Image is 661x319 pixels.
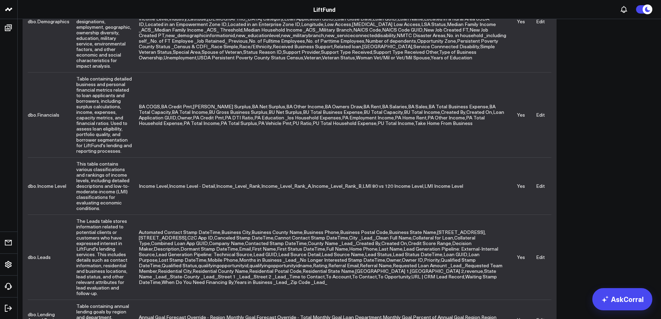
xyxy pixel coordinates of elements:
[139,257,476,269] span: Qualified Stamp DateTime
[139,183,169,189] span: ,
[466,109,492,115] span: Created On
[349,234,376,241] span: ,
[408,103,427,110] span: BA Sales
[139,15,489,27] span: Located in a Rural Area USDA ID
[342,114,395,121] span: ,
[319,26,353,33] span: ,
[363,103,382,110] span: ,
[139,114,485,126] span: ,
[397,32,447,39] span: ,
[139,229,220,235] span: Automated Contact Stamp DateTime
[326,245,349,252] span: ,
[382,103,408,110] span: ,
[244,26,318,33] span: Median Household Income _ACS_
[301,21,323,27] span: Longitude
[365,37,417,44] span: ,
[326,245,348,252] span: Full Name
[536,183,545,189] a: Edit
[139,103,495,115] span: BA Total Capacity
[324,21,352,27] span: ,
[286,103,325,110] span: ,
[244,26,319,33] span: ,
[441,109,465,115] span: Created By
[466,109,493,115] span: ,
[145,21,227,27] span: Located in an Empowerment Zone ID
[304,54,321,61] span: Veteran
[151,240,208,246] span: Combined Loan App GUID
[177,114,192,121] span: Owner
[249,262,312,269] span: qualifyingopportunityidname
[180,245,239,252] span: ,
[293,120,312,126] span: PU Ratio
[378,120,415,126] span: ,
[139,32,506,44] span: No. in household _including self_
[173,49,201,55] span: Special Area
[154,26,243,33] span: Median Family Income _ACS_ Threshold
[209,109,268,115] span: BU Gross Business Surplus
[281,32,324,39] span: new_militarybranch
[427,114,465,121] span: PA Other Income
[513,215,529,300] td: Yes
[393,251,442,258] span: Lead Status DateTime
[202,49,242,55] span: Spouse of Veteran
[156,251,252,258] span: Lead Generation Pipeline: Technical Source
[249,262,313,269] span: ,
[193,103,251,110] span: [PERSON_NAME] Surplus
[308,240,355,246] span: County Name _Lead_
[187,234,214,241] span: ,
[184,120,220,126] span: PA Total Income
[313,6,336,13] a: LiftFund
[408,103,429,110] span: ,
[376,234,413,241] span: ,
[139,109,504,121] span: ,
[381,240,408,246] span: ,
[209,240,244,246] span: Company Name
[313,120,378,126] span: ,
[424,26,468,33] span: New Job Created FT
[393,251,443,258] span: ,
[386,257,402,263] span: ,
[139,109,504,121] span: Loan Application GUID
[139,234,475,246] span: ,
[356,54,431,61] span: ,
[150,37,249,44] span: ,
[334,43,361,50] span: Related loan
[513,157,529,215] td: Yes
[258,120,293,126] span: ,
[239,43,273,50] span: ,
[139,37,498,50] span: Persistent Poverty County Status _Census & CDFI_
[164,54,196,61] span: Unemployment
[216,183,260,189] span: Income_Level_Rank
[313,262,328,269] span: ,
[413,234,454,241] span: ,
[197,54,303,61] span: USDA Persistent Poverty County Status Census
[437,229,486,235] span: ,
[139,245,498,258] span: ,
[258,120,291,126] span: PA Vehicle Pmt
[172,109,208,115] span: BA Total Income
[249,37,305,44] span: No. of Fulltime Employees
[139,103,160,110] span: BA COGS
[139,49,476,61] span: ,
[239,257,299,263] span: Months in Business _Lead_
[300,257,385,263] span: No Longer Interested Stamp DateTime
[429,103,489,110] span: ,
[376,234,412,241] span: Clean Full Name
[356,240,380,246] span: Created By
[413,234,453,241] span: Collateral for Loan
[408,240,451,246] span: Credit Score Range
[313,120,376,126] span: PU Total Household Expense
[349,234,375,241] span: City _Lead_
[139,251,480,263] span: ,
[536,111,545,118] a: Edit
[429,103,488,110] span: BA Total Business Expense
[139,240,472,252] span: ,
[281,32,325,39] span: ,
[28,157,76,215] td: dbo.Income Level
[177,114,193,121] span: ,
[304,229,340,235] span: ,
[321,49,372,55] span: Support Type Received
[313,262,327,269] span: Rating
[252,245,277,252] span: ,
[28,215,76,300] td: dbo.Leads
